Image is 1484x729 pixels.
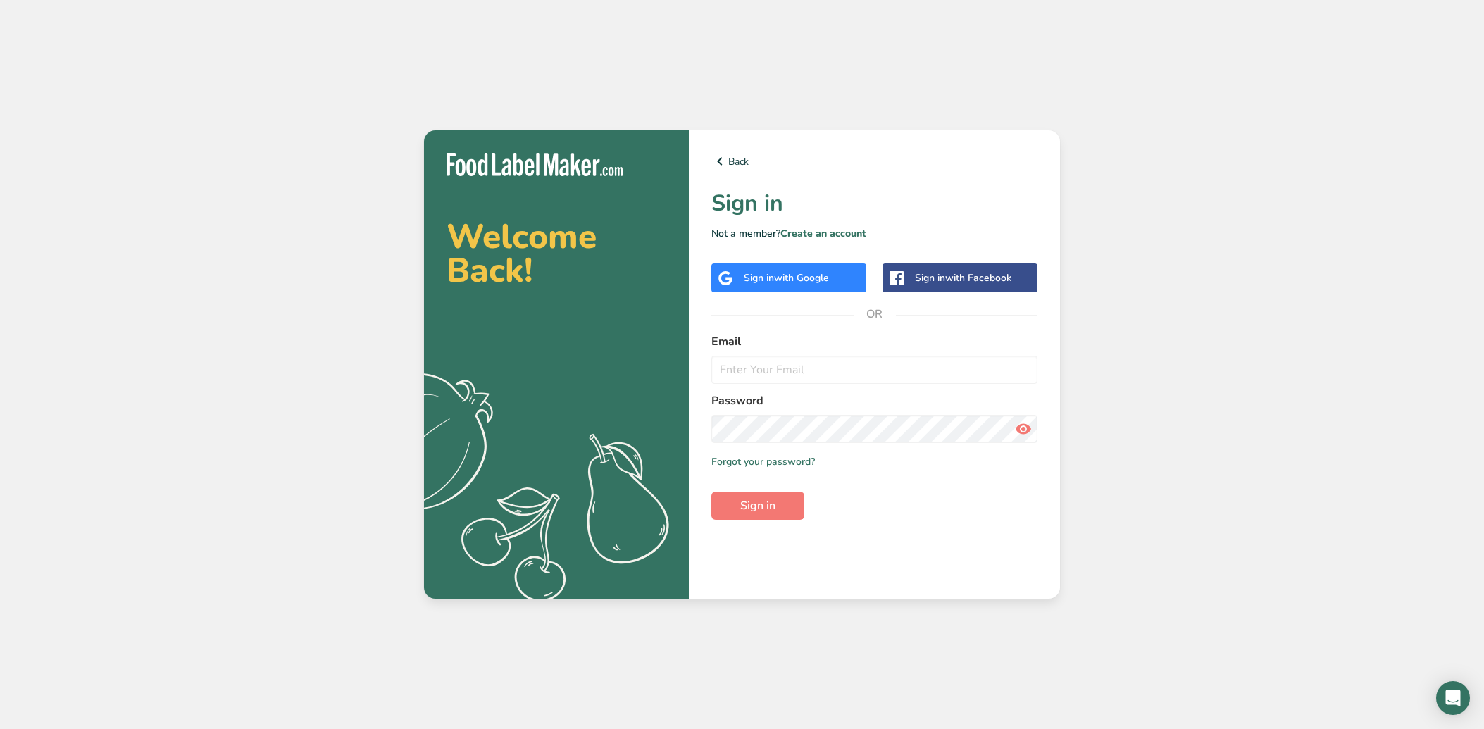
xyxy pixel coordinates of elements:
div: Open Intercom Messenger [1436,681,1470,715]
input: Enter Your Email [711,356,1037,384]
p: Not a member? [711,226,1037,241]
a: Forgot your password? [711,454,815,469]
a: Back [711,153,1037,170]
button: Sign in [711,492,804,520]
span: with Google [774,271,829,285]
a: Create an account [780,227,866,240]
div: Sign in [915,270,1011,285]
div: Sign in [744,270,829,285]
label: Password [711,392,1037,409]
span: with Facebook [945,271,1011,285]
span: OR [854,293,896,335]
h1: Sign in [711,187,1037,220]
label: Email [711,333,1037,350]
span: Sign in [740,497,775,514]
h2: Welcome Back! [447,220,666,287]
img: Food Label Maker [447,153,623,176]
